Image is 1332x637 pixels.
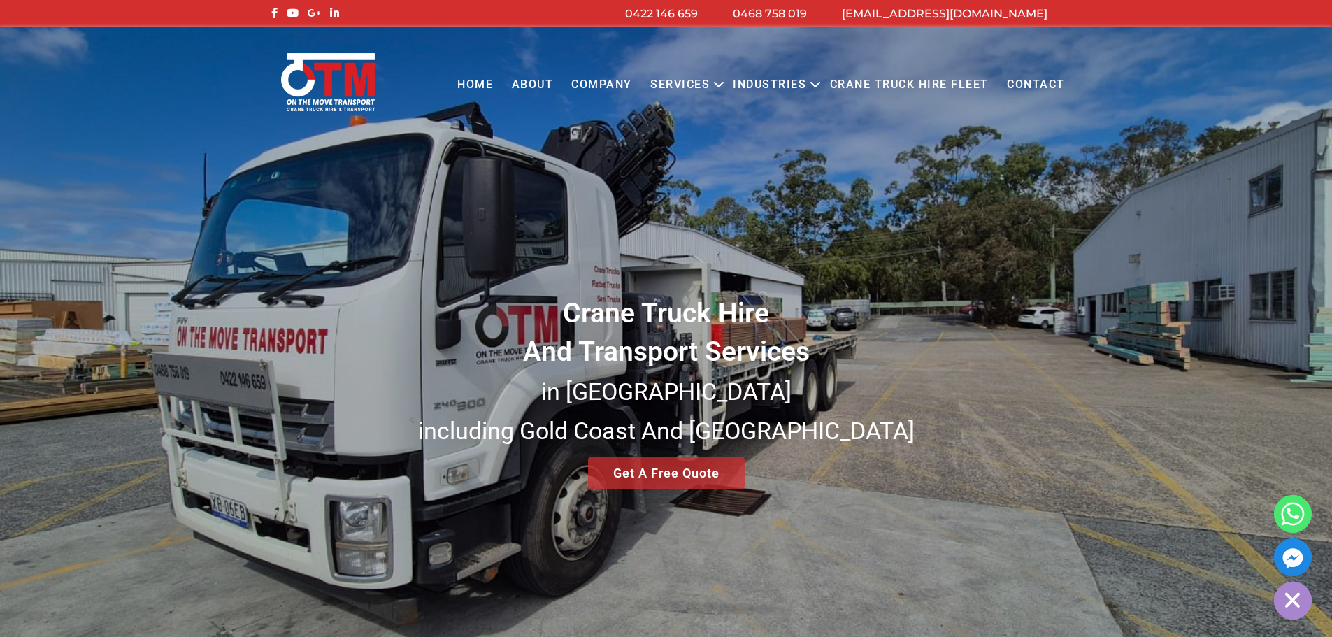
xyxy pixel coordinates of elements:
[724,66,815,104] a: Industries
[418,378,915,445] small: in [GEOGRAPHIC_DATA] including Gold Coast And [GEOGRAPHIC_DATA]
[625,7,698,20] a: 0422 146 659
[502,66,562,104] a: About
[1274,538,1312,576] a: Facebook_Messenger
[588,457,745,489] a: Get A Free Quote
[842,7,1047,20] a: [EMAIL_ADDRESS][DOMAIN_NAME]
[820,66,997,104] a: Crane Truck Hire Fleet
[1274,495,1312,533] a: Whatsapp
[998,66,1074,104] a: Contact
[733,7,807,20] a: 0468 758 019
[641,66,719,104] a: Services
[448,66,502,104] a: Home
[562,66,641,104] a: COMPANY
